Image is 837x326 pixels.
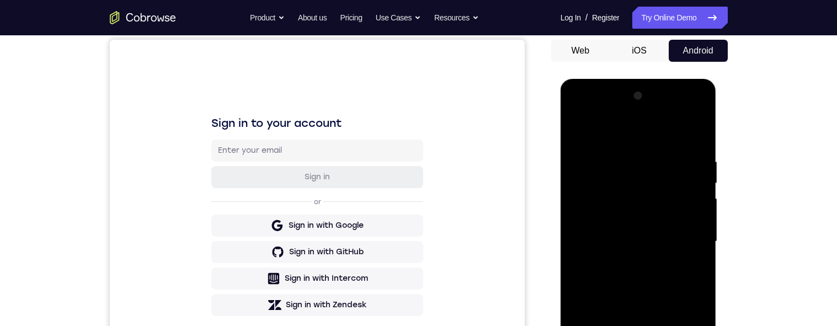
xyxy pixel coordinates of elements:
a: Create a new account [186,286,265,293]
p: or [202,158,214,167]
span: / [585,11,588,24]
div: Sign in with Google [179,180,254,191]
button: Sign in with Intercom [102,228,313,250]
button: Web [551,40,610,62]
a: Register [592,7,619,29]
a: Log In [561,7,581,29]
p: Don't have an account? [102,285,313,294]
a: About us [298,7,327,29]
button: Android [669,40,728,62]
button: Sign in with Google [102,175,313,197]
div: Sign in with Zendesk [176,260,257,271]
button: Product [250,7,285,29]
a: Pricing [340,7,362,29]
button: Sign in with Zendesk [102,254,313,276]
button: iOS [610,40,669,62]
div: Sign in with Intercom [175,233,258,244]
button: Sign in with GitHub [102,201,313,223]
button: Resources [434,7,479,29]
div: Sign in with GitHub [179,207,254,218]
button: Use Cases [376,7,421,29]
a: Try Online Demo [632,7,727,29]
a: Go to the home page [110,11,176,24]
